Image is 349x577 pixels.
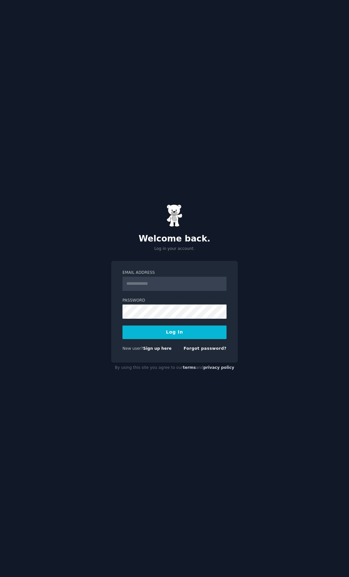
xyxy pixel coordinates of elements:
a: Sign up here [143,346,172,351]
div: By using this site you agree to our and [111,363,238,373]
a: Forgot password? [184,346,227,351]
a: terms [183,365,196,370]
span: New user? [122,346,143,351]
label: Password [122,298,227,304]
button: Log In [122,326,227,339]
h2: Welcome back. [111,234,238,244]
p: Log in your account. [111,246,238,252]
label: Email Address [122,270,227,276]
img: Gummy Bear [166,204,183,227]
a: privacy policy [203,365,234,370]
